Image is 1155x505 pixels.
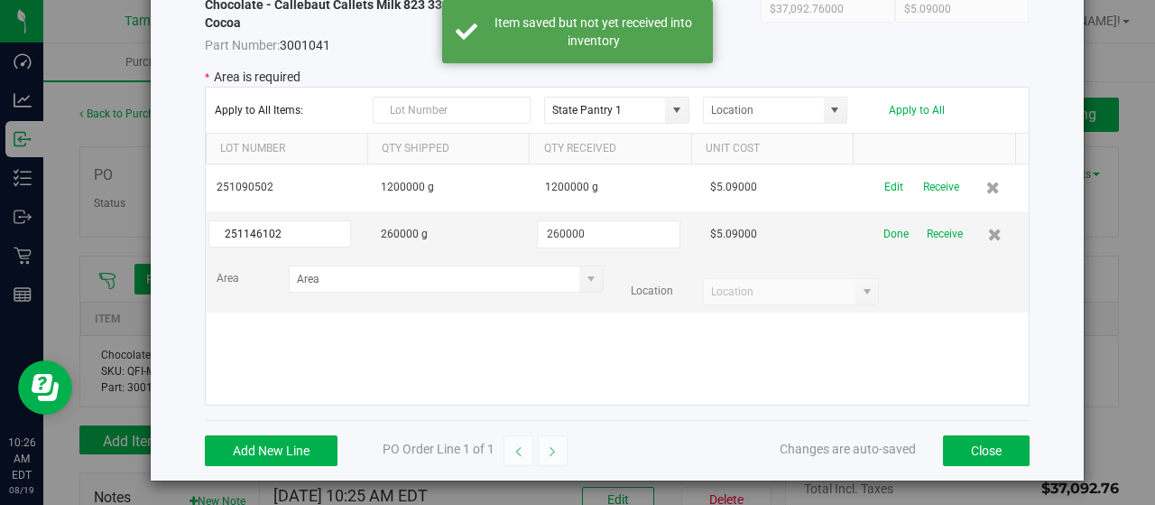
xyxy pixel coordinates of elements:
label: Area [217,270,289,287]
label: Location [631,283,703,300]
span: Area is required [214,70,300,84]
button: Add New Line [205,435,337,466]
button: Receive [923,172,959,203]
td: $5.09000 [699,211,864,258]
input: Area [545,98,665,123]
span: Apply to All Items: [215,104,359,117]
div: Item saved but not yet received into inventory [487,14,699,50]
button: Close [943,435,1030,466]
input: Lot Number [373,97,531,124]
input: Area [290,267,580,292]
td: 251090502 [206,164,370,211]
th: Unit Cost [691,134,853,164]
th: Lot Number [206,134,367,164]
button: Receive [927,219,963,250]
span: 3001041 [205,32,497,54]
td: $5.09000 [699,164,864,211]
button: Edit [884,172,903,203]
th: Qty Received [529,134,690,164]
iframe: Resource center [18,360,72,415]
th: Qty Shipped [367,134,529,164]
button: Apply to All [889,104,945,117]
span: PO Order Line 1 of 1 [383,442,494,456]
button: Done [883,219,909,250]
td: 1200000 g [534,164,698,211]
span: Part Number: [205,38,280,52]
td: 1200000 g [370,164,534,211]
td: 260000 g [370,211,534,258]
input: Location [704,98,824,123]
span: Changes are auto-saved [780,442,916,456]
input: Lot Number [208,220,351,248]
